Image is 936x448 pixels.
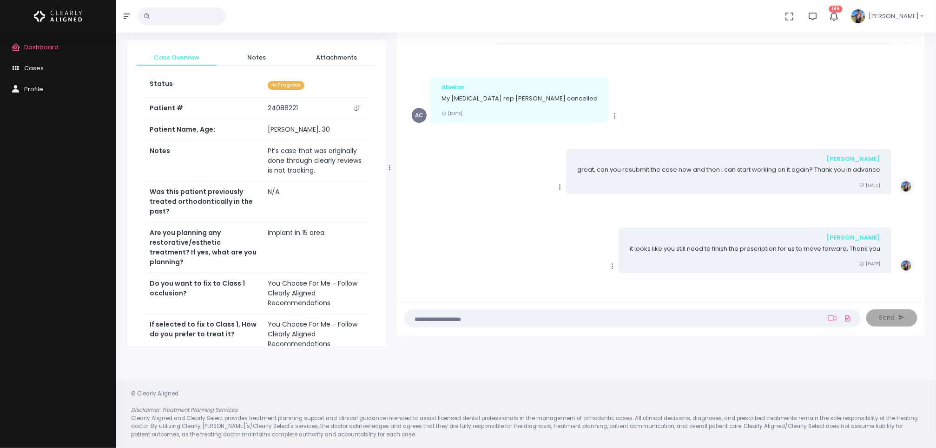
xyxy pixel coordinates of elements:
[262,314,369,355] td: You Choose For Me - Follow Clearly Aligned Recommendations
[630,244,880,254] p: it looks like you still need to finish the prescription for us to move forward. Thank you
[24,85,43,94] span: Profile
[859,182,880,188] small: [DATE]
[262,119,369,140] td: [PERSON_NAME], 30
[144,181,262,222] th: Was this patient previously treated orthodontically in the past?
[826,314,838,322] a: Add Loom Video
[144,273,262,314] th: Do you want to fix to Class 1 occlusion?
[577,154,880,164] div: [PERSON_NAME]
[268,81,304,90] span: In Progress
[442,110,462,116] small: [DATE]
[262,222,369,273] td: Implant in 15 area.
[859,261,880,267] small: [DATE]
[224,53,289,62] span: Notes
[144,222,262,273] th: Are you planning any restorative/esthetic treatment? If yes, what are you planning?
[262,140,369,181] td: Pt's case that was originally done through clearly reviews is not tracking.
[842,310,853,327] a: Add Files
[412,108,427,123] span: AC
[122,390,930,439] div: © Clearly Aligned Clearly Aligned and Clearly Select provides treatment planning support and clin...
[144,97,262,119] th: Patient #
[304,53,369,62] span: Attachments
[144,140,262,181] th: Notes
[144,314,262,355] th: If selected to fix to Class 1, How do you prefer to treat it?
[829,6,843,13] span: 186
[262,98,369,119] td: 24086221
[404,43,917,292] div: scrollable content
[262,273,369,314] td: You Choose For Me - Follow Clearly Aligned Recommendations
[577,165,880,174] p: great, can you resubmit the case now and then I can start working on it again? Thank you in advance
[144,119,262,140] th: Patient Name, Age:
[442,83,598,92] div: Abekar
[262,181,369,222] td: N/A
[24,43,59,52] span: Dashboard
[144,53,209,62] span: Case Overview
[850,8,867,25] img: Header Avatar
[144,74,262,97] th: Status
[131,406,237,414] em: Disclaimer: Treatment Planning Services
[24,64,44,73] span: Cases
[442,94,598,103] p: My [MEDICAL_DATA] rep [PERSON_NAME] cancelled
[34,7,82,26] img: Logo Horizontal
[869,12,919,21] span: [PERSON_NAME]
[630,233,880,242] div: [PERSON_NAME]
